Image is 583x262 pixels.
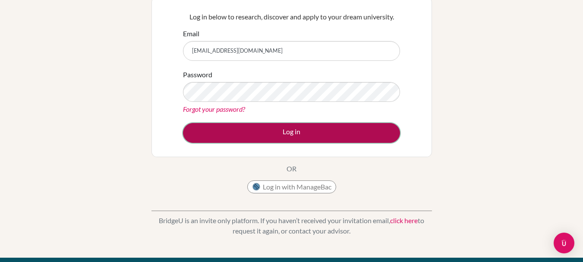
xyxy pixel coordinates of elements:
[151,215,432,236] p: BridgeU is an invite only platform. If you haven’t received your invitation email, to request it ...
[247,180,336,193] button: Log in with ManageBac
[183,12,400,22] p: Log in below to research, discover and apply to your dream university.
[554,233,574,253] div: Open Intercom Messenger
[183,69,212,80] label: Password
[390,216,418,224] a: click here
[183,28,199,39] label: Email
[287,164,296,174] p: OR
[183,123,400,143] button: Log in
[183,105,245,113] a: Forgot your password?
